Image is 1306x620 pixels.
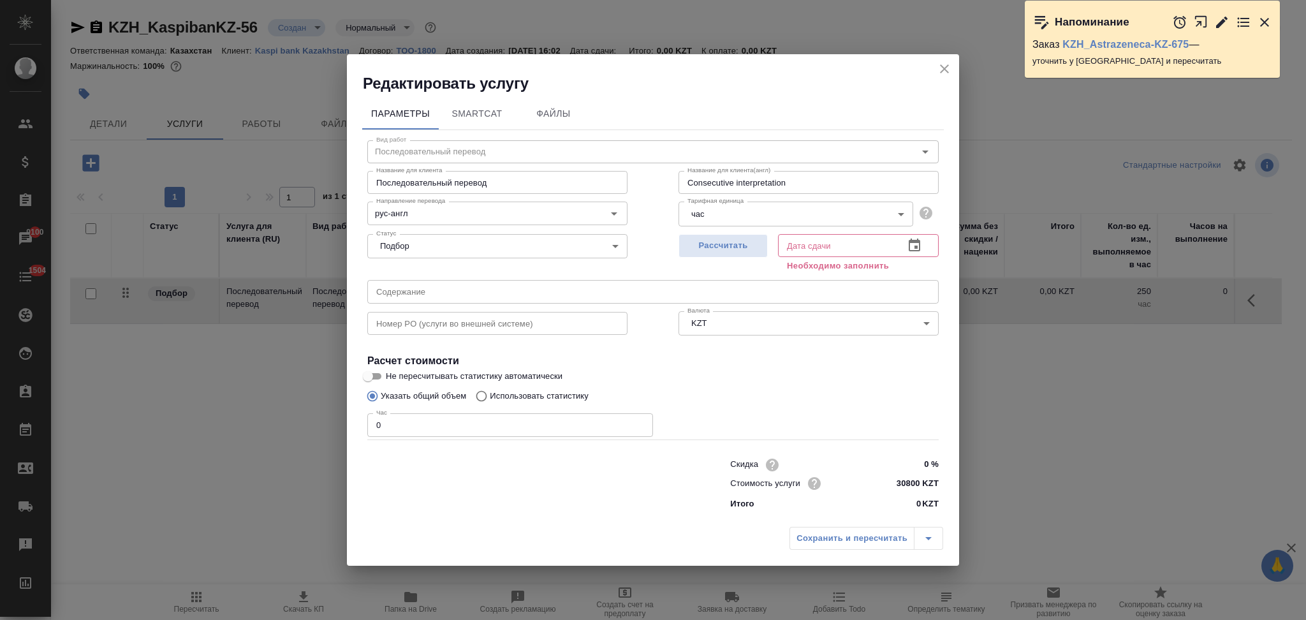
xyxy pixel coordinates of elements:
[730,498,754,510] p: Итого
[891,474,939,492] input: ✎ Введи что-нибудь
[687,318,711,328] button: KZT
[386,370,562,383] span: Не пересчитывать статистику автоматически
[1062,39,1189,50] a: KZH_Astrazeneca-KZ-675
[1214,15,1229,30] button: Редактировать
[490,390,589,402] p: Использовать статистику
[679,311,939,336] div: KZT
[687,209,708,219] button: час
[730,458,758,471] p: Скидка
[789,527,943,550] div: split button
[381,390,466,402] p: Указать общий объем
[916,498,921,510] p: 0
[1032,55,1272,68] p: уточнить у [GEOGRAPHIC_DATA] и пересчитать
[367,353,939,369] h4: Расчет стоимости
[370,106,431,122] span: Параметры
[679,234,768,258] button: Рассчитать
[605,205,623,223] button: Open
[891,455,939,474] input: ✎ Введи что-нибудь
[523,106,584,122] span: Файлы
[1257,15,1272,30] button: Закрыть
[1032,38,1272,51] p: Заказ —
[730,477,800,490] p: Стоимость услуги
[367,234,627,258] div: Подбор
[787,260,930,272] p: Необходимо заполнить
[922,498,939,510] p: KZT
[363,73,959,94] h2: Редактировать услугу
[686,239,761,253] span: Рассчитать
[1172,15,1187,30] button: Отложить
[376,240,413,251] button: Подбор
[1055,16,1129,29] p: Напоминание
[679,202,913,226] div: час
[446,106,508,122] span: SmartCat
[935,59,954,78] button: close
[1194,8,1208,36] button: Открыть в новой вкладке
[1236,15,1251,30] button: Перейти в todo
